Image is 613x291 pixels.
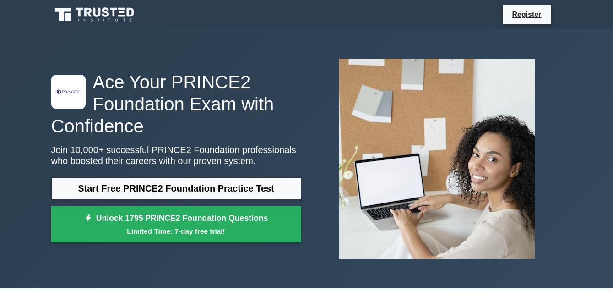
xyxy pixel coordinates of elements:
[506,9,547,20] a: Register
[63,226,290,236] small: Limited Time: 7-day free trial!
[51,144,301,166] p: Join 10,000+ successful PRINCE2 Foundation professionals who boosted their careers with our prove...
[51,177,301,199] a: Start Free PRINCE2 Foundation Practice Test
[51,206,301,243] a: Unlock 1795 PRINCE2 Foundation QuestionsLimited Time: 7-day free trial!
[51,71,301,137] h1: Ace Your PRINCE2 Foundation Exam with Confidence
